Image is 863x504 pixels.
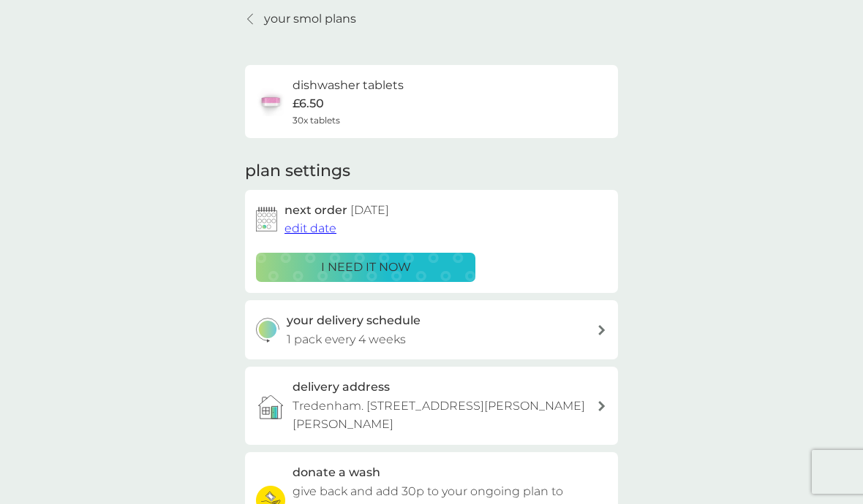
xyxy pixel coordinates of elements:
h6: dishwasher tablets [293,76,404,95]
h3: delivery address [293,378,390,397]
span: 30x tablets [293,113,340,127]
h3: donate a wash [293,463,380,482]
p: Tredenham. [STREET_ADDRESS][PERSON_NAME][PERSON_NAME] [293,397,597,434]
button: your delivery schedule1 pack every 4 weeks [245,300,618,359]
p: i need it now [321,258,411,277]
button: i need it now [256,253,475,282]
p: £6.50 [293,94,324,113]
span: [DATE] [350,203,389,217]
img: dishwasher tablets [256,87,285,116]
button: edit date [284,219,336,238]
span: edit date [284,221,336,235]
a: your smol plans [245,9,356,28]
p: 1 pack every 4 weeks [287,330,406,349]
h2: next order [284,201,389,220]
p: your smol plans [264,9,356,28]
a: delivery addressTredenham. [STREET_ADDRESS][PERSON_NAME][PERSON_NAME] [245,367,618,445]
h2: plan settings [245,160,350,183]
h3: your delivery schedule [287,311,421,330]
